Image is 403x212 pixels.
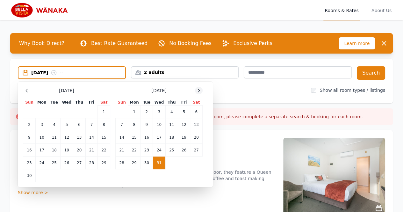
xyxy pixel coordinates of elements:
[48,118,61,131] td: 4
[98,131,110,144] td: 15
[61,118,73,131] td: 5
[48,144,61,157] td: 18
[153,106,165,118] td: 3
[128,106,140,118] td: 1
[190,99,203,106] th: Sat
[131,69,239,76] div: 2 adults
[14,37,69,50] span: Why Book Direct?
[128,99,140,106] th: Mon
[128,144,140,157] td: 22
[178,118,190,131] td: 12
[116,118,128,131] td: 7
[85,144,97,157] td: 21
[98,157,110,169] td: 29
[116,144,128,157] td: 21
[18,189,276,196] div: Show more >
[98,106,110,118] td: 1
[48,157,61,169] td: 25
[59,87,74,94] span: [DATE]
[23,169,36,182] td: 30
[165,99,178,106] th: Thu
[73,144,85,157] td: 20
[140,106,153,118] td: 2
[98,144,110,157] td: 22
[165,106,178,118] td: 4
[48,99,61,106] th: Tue
[116,157,128,169] td: 28
[190,131,203,144] td: 20
[61,157,73,169] td: 26
[153,144,165,157] td: 24
[61,144,73,157] td: 19
[85,99,97,106] th: Fri
[91,40,148,47] p: Best Rate Guaranteed
[73,131,85,144] td: 13
[190,106,203,118] td: 6
[190,144,203,157] td: 27
[178,144,190,157] td: 26
[153,131,165,144] td: 17
[357,66,385,80] button: Search
[23,99,36,106] th: Sun
[140,157,153,169] td: 30
[169,40,212,47] p: No Booking Fees
[73,157,85,169] td: 27
[23,131,36,144] td: 9
[85,157,97,169] td: 28
[36,99,48,106] th: Mon
[178,131,190,144] td: 19
[151,87,166,94] span: [DATE]
[23,144,36,157] td: 16
[140,118,153,131] td: 9
[61,131,73,144] td: 12
[140,144,153,157] td: 23
[178,106,190,118] td: 5
[10,3,71,18] img: Bella Vista Wanaka
[73,118,85,131] td: 6
[36,118,48,131] td: 3
[85,118,97,131] td: 7
[190,118,203,131] td: 13
[128,157,140,169] td: 29
[165,118,178,131] td: 11
[48,131,61,144] td: 11
[140,99,153,106] th: Tue
[98,118,110,131] td: 8
[140,131,153,144] td: 16
[61,99,73,106] th: Wed
[128,118,140,131] td: 8
[23,157,36,169] td: 23
[128,131,140,144] td: 15
[116,99,128,106] th: Sun
[36,144,48,157] td: 17
[98,99,110,106] th: Sat
[153,157,165,169] td: 31
[36,131,48,144] td: 10
[165,131,178,144] td: 18
[23,118,36,131] td: 2
[36,157,48,169] td: 24
[233,40,272,47] p: Exclusive Perks
[178,99,190,106] th: Fri
[85,131,97,144] td: 14
[153,118,165,131] td: 10
[31,69,125,76] div: [DATE] --
[116,131,128,144] td: 14
[73,99,85,106] th: Thu
[339,37,375,49] span: Learn more
[165,144,178,157] td: 25
[153,99,165,106] th: Wed
[320,88,385,93] label: Show all room types / listings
